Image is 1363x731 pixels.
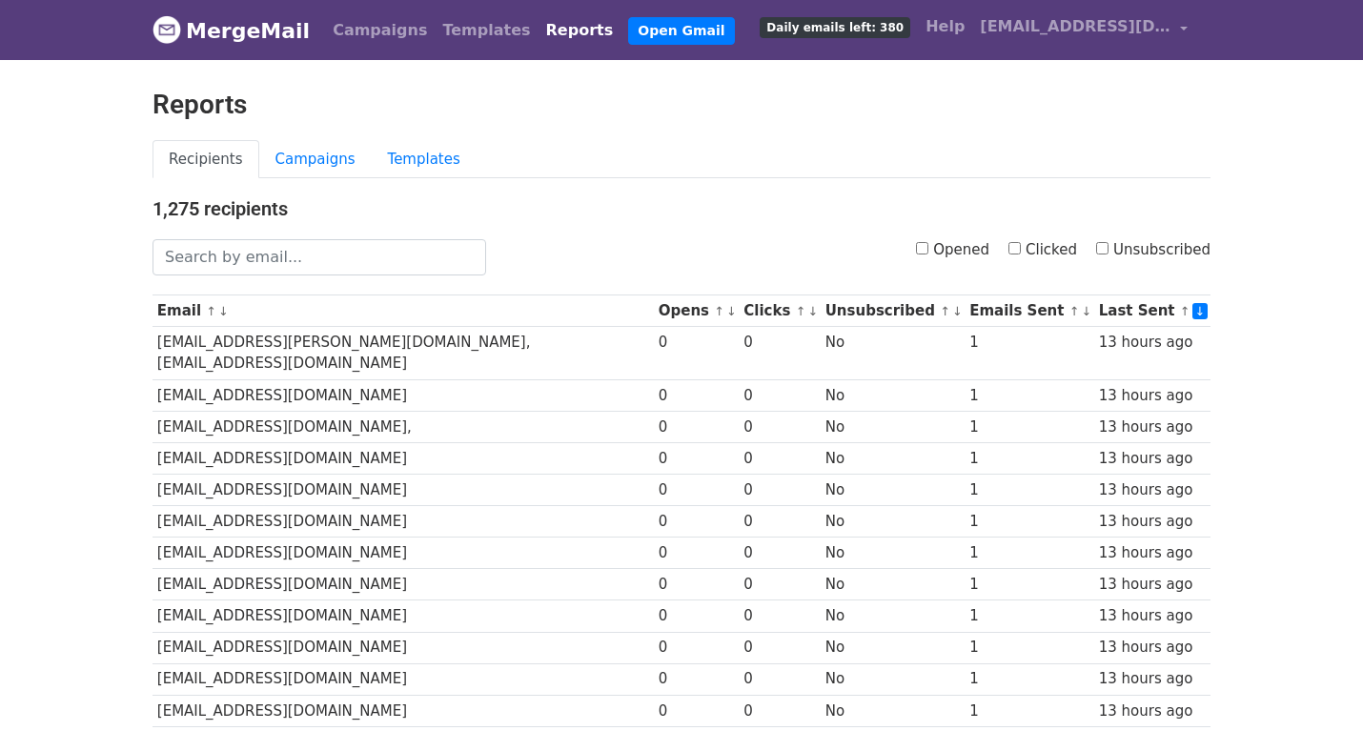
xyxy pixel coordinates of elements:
[726,304,737,318] a: ↓
[1094,295,1210,327] th: Last Sent
[1094,475,1210,506] td: 13 hours ago
[821,442,965,474] td: No
[654,663,740,695] td: 0
[153,379,654,411] td: [EMAIL_ADDRESS][DOMAIN_NAME]
[821,327,965,380] td: No
[1094,632,1210,663] td: 13 hours ago
[153,600,654,632] td: [EMAIL_ADDRESS][DOMAIN_NAME]
[539,11,621,50] a: Reports
[218,304,229,318] a: ↓
[740,442,821,474] td: 0
[916,242,928,254] input: Opened
[965,632,1094,663] td: 1
[965,600,1094,632] td: 1
[821,379,965,411] td: No
[654,327,740,380] td: 0
[153,695,654,726] td: [EMAIL_ADDRESS][DOMAIN_NAME]
[325,11,435,50] a: Campaigns
[259,140,372,179] a: Campaigns
[807,304,818,318] a: ↓
[740,632,821,663] td: 0
[918,8,972,46] a: Help
[1094,569,1210,600] td: 13 hours ago
[1094,506,1210,538] td: 13 hours ago
[153,538,654,569] td: [EMAIL_ADDRESS][DOMAIN_NAME]
[654,569,740,600] td: 0
[980,15,1170,38] span: [EMAIL_ADDRESS][DOMAIN_NAME]
[153,442,654,474] td: [EMAIL_ADDRESS][DOMAIN_NAME]
[821,506,965,538] td: No
[1069,304,1080,318] a: ↑
[1094,327,1210,380] td: 13 hours ago
[740,695,821,726] td: 0
[153,295,654,327] th: Email
[965,695,1094,726] td: 1
[153,569,654,600] td: [EMAIL_ADDRESS][DOMAIN_NAME]
[153,475,654,506] td: [EMAIL_ADDRESS][DOMAIN_NAME]
[153,15,181,44] img: MergeMail logo
[821,600,965,632] td: No
[1180,304,1190,318] a: ↑
[965,475,1094,506] td: 1
[1094,600,1210,632] td: 13 hours ago
[153,327,654,380] td: [EMAIL_ADDRESS][PERSON_NAME][DOMAIN_NAME],[EMAIL_ADDRESS][DOMAIN_NAME]
[760,17,910,38] span: Daily emails left: 380
[821,663,965,695] td: No
[821,695,965,726] td: No
[1094,538,1210,569] td: 13 hours ago
[153,197,1210,220] h4: 1,275 recipients
[940,304,950,318] a: ↑
[740,295,821,327] th: Clicks
[372,140,477,179] a: Templates
[740,506,821,538] td: 0
[654,600,740,632] td: 0
[821,538,965,569] td: No
[1094,663,1210,695] td: 13 hours ago
[821,411,965,442] td: No
[965,538,1094,569] td: 1
[821,475,965,506] td: No
[654,538,740,569] td: 0
[153,632,654,663] td: [EMAIL_ADDRESS][DOMAIN_NAME]
[965,442,1094,474] td: 1
[796,304,806,318] a: ↑
[206,304,216,318] a: ↑
[153,10,310,51] a: MergeMail
[965,295,1094,327] th: Emails Sent
[1094,411,1210,442] td: 13 hours ago
[153,239,486,275] input: Search by email...
[821,569,965,600] td: No
[654,506,740,538] td: 0
[654,411,740,442] td: 0
[740,569,821,600] td: 0
[153,89,1210,121] h2: Reports
[740,327,821,380] td: 0
[740,475,821,506] td: 0
[628,17,734,45] a: Open Gmail
[714,304,724,318] a: ↑
[1008,242,1021,254] input: Clicked
[654,379,740,411] td: 0
[952,304,963,318] a: ↓
[1192,303,1209,319] a: ↓
[153,140,259,179] a: Recipients
[740,538,821,569] td: 0
[1096,239,1210,261] label: Unsubscribed
[916,239,989,261] label: Opened
[965,411,1094,442] td: 1
[821,295,965,327] th: Unsubscribed
[965,327,1094,380] td: 1
[654,475,740,506] td: 0
[965,379,1094,411] td: 1
[740,411,821,442] td: 0
[654,295,740,327] th: Opens
[752,8,918,46] a: Daily emails left: 380
[654,632,740,663] td: 0
[435,11,538,50] a: Templates
[1094,379,1210,411] td: 13 hours ago
[821,632,965,663] td: No
[654,695,740,726] td: 0
[1094,442,1210,474] td: 13 hours ago
[153,663,654,695] td: [EMAIL_ADDRESS][DOMAIN_NAME]
[1081,304,1091,318] a: ↓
